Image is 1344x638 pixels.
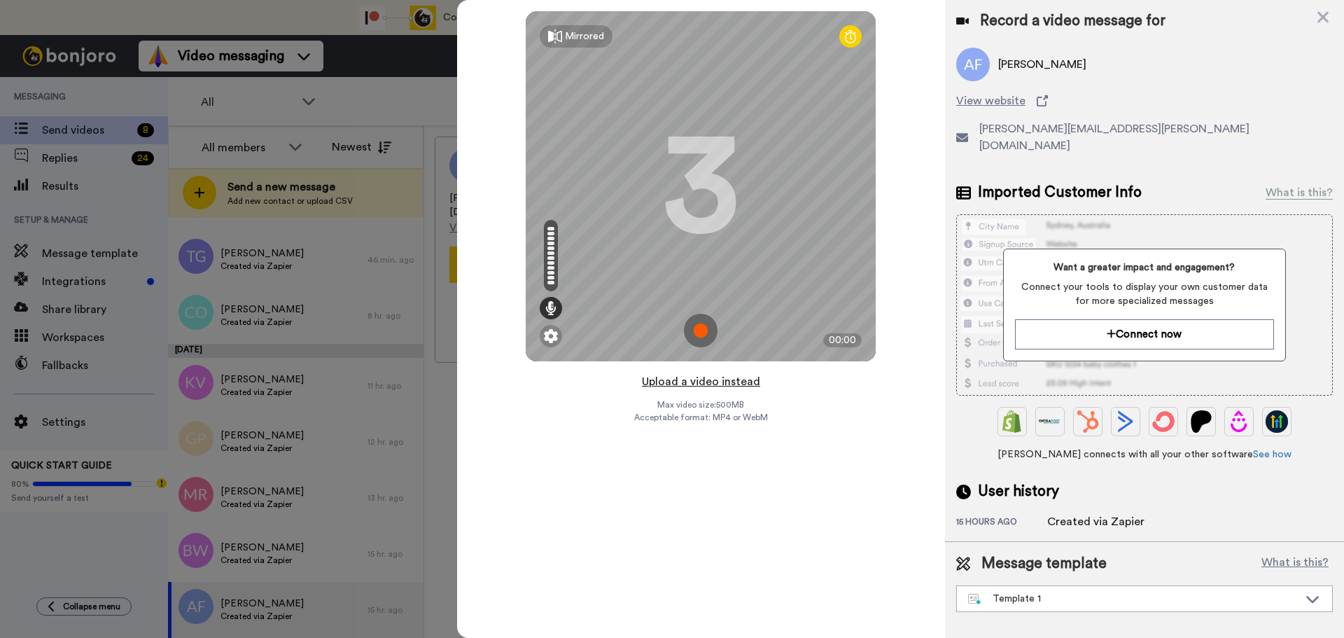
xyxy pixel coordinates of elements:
span: Want a greater impact and engagement? [1015,261,1273,275]
img: ConvertKit [1152,410,1175,433]
button: What is this? [1257,553,1333,574]
img: Patreon [1190,410,1212,433]
img: ic_gear.svg [544,329,558,343]
div: Created via Zapier [1047,513,1144,530]
img: nextgen-template.svg [968,594,981,605]
div: 00:00 [823,333,862,347]
img: Drip [1228,410,1250,433]
button: Connect now [1015,319,1273,349]
div: 15 hours ago [956,516,1047,530]
button: Upload a video instead [638,373,764,391]
span: Imported Customer Info [978,182,1142,203]
span: Acceptable format: MP4 or WebM [634,412,768,423]
img: Shopify [1001,410,1023,433]
span: Connect your tools to display your own customer data for more specialized messages [1015,280,1273,308]
img: ActiveCampaign [1114,410,1137,433]
span: Message template [981,553,1107,574]
span: [PERSON_NAME] connects with all your other software [956,448,1333,462]
span: [PERSON_NAME][EMAIL_ADDRESS][PERSON_NAME][DOMAIN_NAME] [979,120,1333,154]
div: What is this? [1266,184,1333,201]
span: User history [978,481,1059,502]
img: GoHighLevel [1266,410,1288,433]
div: 3 [662,134,739,239]
div: Template 1 [968,592,1298,606]
a: See how [1253,450,1291,459]
span: Max video size: 500 MB [657,399,744,410]
img: Ontraport [1039,410,1061,433]
img: ic_record_start.svg [684,314,717,347]
img: Hubspot [1077,410,1099,433]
